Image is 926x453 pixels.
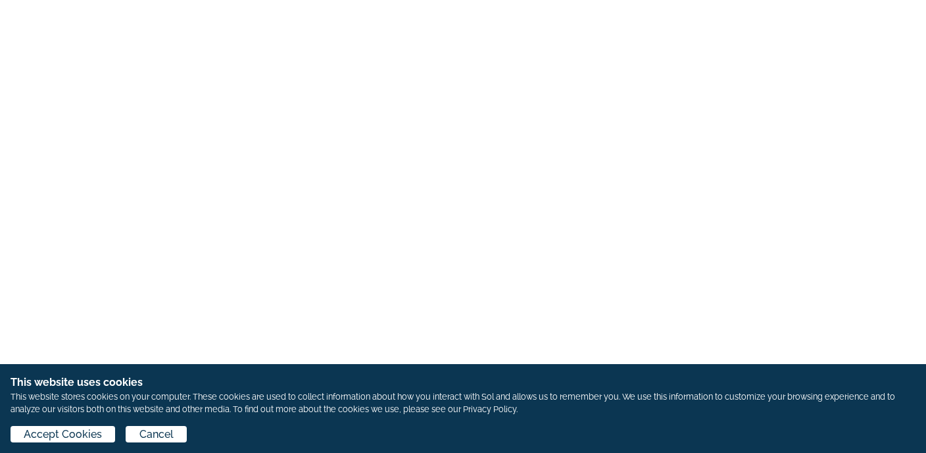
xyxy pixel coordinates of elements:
span: Accept Cookies [24,427,102,442]
p: This website stores cookies on your computer. These cookies are used to collect information about... [11,390,915,415]
button: Cancel [126,426,186,442]
h1: This website uses cookies [11,375,915,390]
span: Cancel [139,427,174,442]
button: Accept Cookies [11,426,115,442]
